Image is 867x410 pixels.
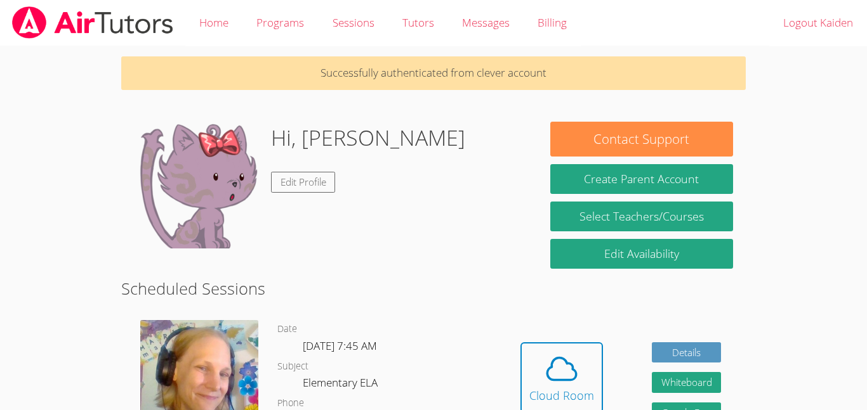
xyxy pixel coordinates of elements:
h2: Scheduled Sessions [121,276,746,300]
p: Successfully authenticated from clever account [121,56,746,90]
a: Details [652,342,722,363]
button: Create Parent Account [550,164,733,194]
button: Whiteboard [652,372,722,393]
a: Select Teachers/Courses [550,202,733,231]
div: Cloud Room [529,387,594,404]
h1: Hi, [PERSON_NAME] [271,122,465,154]
dt: Subject [277,359,308,375]
a: Edit Availability [550,239,733,269]
img: default.png [134,122,261,248]
img: airtutors_banner-c4298cdbf04f3fff15de1276eac7730deb9818008684d7c2e4769d2f7ddbe033.png [11,6,175,39]
dt: Date [277,321,297,337]
span: Messages [462,15,510,30]
a: Edit Profile [271,172,336,193]
dd: Elementary ELA [303,374,380,395]
span: [DATE] 7:45 AM [303,338,377,353]
button: Contact Support [550,122,733,157]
